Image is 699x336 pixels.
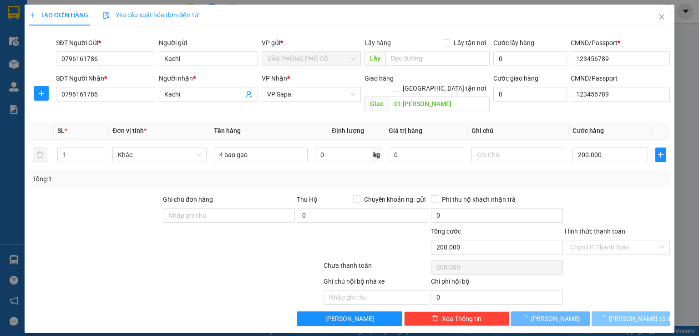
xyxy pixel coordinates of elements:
div: Người nhận [159,73,258,83]
span: user-add [245,91,253,98]
span: plus [656,151,666,158]
button: delete [33,148,47,162]
span: VĂN PHÒNG PHỐ CỔ [267,52,355,66]
input: Nhập ghi chú [324,290,429,305]
span: close [658,13,665,20]
span: Lấy hàng [365,39,391,46]
span: Giá trị hàng [389,127,422,134]
div: Tổng: 1 [33,174,270,184]
input: Dọc đường [385,51,490,66]
button: plus [655,148,666,162]
span: Lấy tận nơi [450,38,490,48]
th: Ghi chú [468,122,569,140]
span: Thu Hộ [297,196,318,203]
button: deleteXóa Thông tin [404,311,509,326]
span: [PERSON_NAME] [531,314,580,324]
span: [PERSON_NAME] [325,314,374,324]
span: loading [599,315,609,321]
div: Chưa thanh toán [323,260,430,276]
label: Ghi chú đơn hàng [163,196,213,203]
div: Người gửi [159,38,258,48]
input: 0 [389,148,464,162]
div: Chi phí nội bộ [431,276,563,290]
div: Ghi chú nội bộ nhà xe [324,276,429,290]
label: Hình thức thanh toán [565,228,625,235]
span: Giao hàng [365,75,394,82]
span: VP Sapa [267,87,355,101]
span: plus [35,90,48,97]
span: [PERSON_NAME] và In [609,314,673,324]
span: Cước hàng [572,127,604,134]
span: Chuyển khoản ng. gửi [360,194,429,204]
span: Đơn vị tính [112,127,147,134]
span: Khác [118,148,201,162]
img: icon [103,12,110,19]
label: Cước giao hàng [493,75,538,82]
div: SĐT Người Gửi [56,38,155,48]
span: Lấy [365,51,385,66]
button: [PERSON_NAME] và In [592,311,670,326]
span: Phí thu hộ khách nhận trả [438,194,519,204]
button: [PERSON_NAME] [297,311,402,326]
span: TẠO ĐƠN HÀNG [29,11,88,19]
span: Định lượng [332,127,364,134]
span: SL [57,127,65,134]
span: loading [521,315,531,321]
span: Yêu cầu xuất hóa đơn điện tử [103,11,199,19]
span: VP Nhận [262,75,287,82]
span: delete [432,315,438,322]
span: [GEOGRAPHIC_DATA] tận nơi [399,83,490,93]
span: plus [29,12,35,18]
label: Cước lấy hàng [493,39,534,46]
input: Dọc đường [389,97,490,111]
div: VP gửi [262,38,361,48]
input: Cước lấy hàng [493,51,567,66]
input: Ghi chú đơn hàng [163,208,295,223]
span: Giao [365,97,389,111]
button: [PERSON_NAME] [511,311,590,326]
button: Close [649,5,674,30]
span: Tên hàng [214,127,241,134]
div: CMND/Passport [571,73,670,83]
span: Tổng cước [431,228,461,235]
span: Xóa Thông tin [442,314,481,324]
div: SĐT Người Nhận [56,73,155,83]
button: plus [34,86,49,101]
span: kg [372,148,381,162]
input: VD: Bàn, Ghế [214,148,308,162]
input: Cước giao hàng [493,87,567,102]
div: CMND/Passport [571,38,670,48]
input: Ghi Chú [471,148,565,162]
